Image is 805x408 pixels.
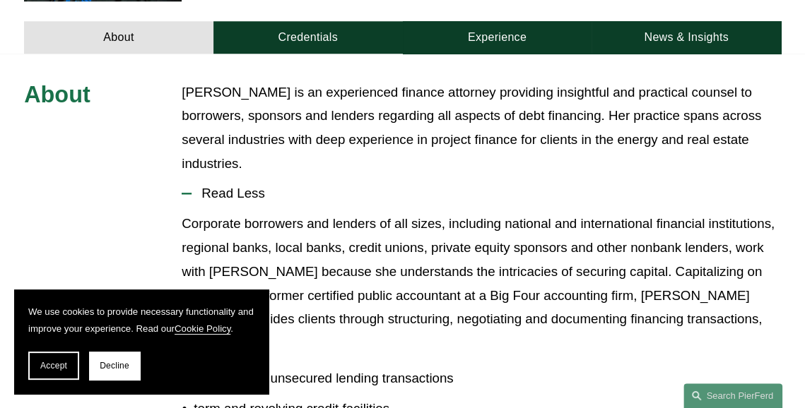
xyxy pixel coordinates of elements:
span: About [24,82,90,107]
button: Read Less [182,175,781,212]
span: Accept [40,361,67,371]
p: Corporate borrowers and lenders of all sizes, including national and international financial inst... [182,212,781,354]
button: Accept [28,352,79,380]
a: Cookie Policy [175,323,230,334]
a: Credentials [213,21,403,54]
a: About [24,21,213,54]
section: Cookie banner [14,289,269,394]
button: Decline [89,352,140,380]
span: Decline [100,361,129,371]
a: Experience [403,21,592,54]
p: [PERSON_NAME] is an experienced finance attorney providing insightful and practical counsel to bo... [182,80,781,176]
p: We use cookies to provide necessary functionality and improve your experience. Read our . [28,304,254,337]
a: News & Insights [592,21,781,54]
span: Read Less [192,186,781,201]
a: Search this site [683,383,782,408]
p: secured and unsecured lending transactions [194,366,781,390]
